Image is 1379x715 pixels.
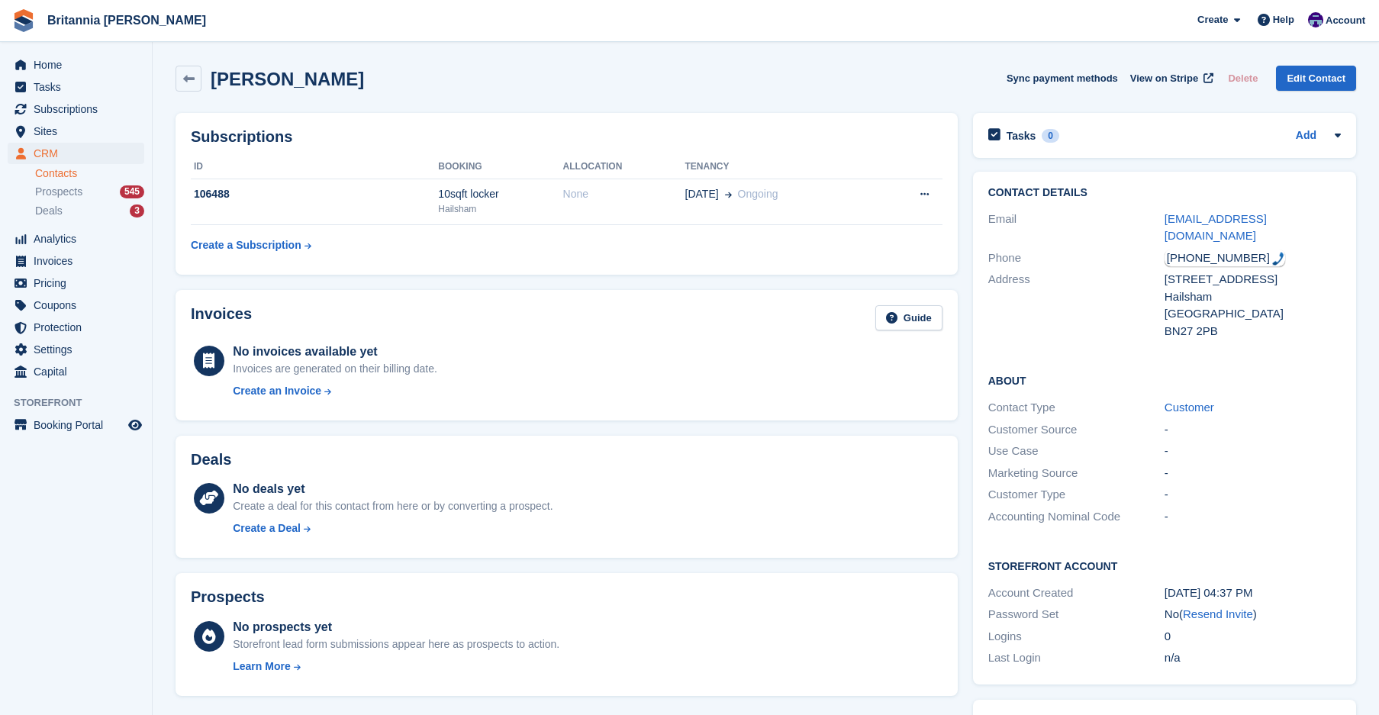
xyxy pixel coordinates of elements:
h2: [PERSON_NAME] [211,69,364,89]
a: menu [8,98,144,120]
div: Last Login [988,649,1165,667]
a: menu [8,295,144,316]
span: Pricing [34,272,125,294]
div: BN27 2PB [1165,323,1341,340]
div: Create a deal for this contact from here or by converting a prospect. [233,498,553,514]
th: Tenancy [685,155,877,179]
a: Deals 3 [35,203,144,219]
div: No prospects yet [233,618,559,636]
a: Customer [1165,401,1214,414]
div: No [1165,606,1341,623]
a: menu [8,339,144,360]
th: Allocation [563,155,685,179]
div: Contact Type [988,399,1165,417]
div: - [1165,508,1341,526]
span: Account [1326,13,1365,28]
a: Edit Contact [1276,66,1356,91]
div: 10sqft locker [438,186,562,202]
div: 0 [1042,129,1059,143]
div: 3 [130,205,144,217]
a: Create a Subscription [191,231,311,259]
a: Create an Invoice [233,383,437,399]
a: Create a Deal [233,520,553,536]
div: n/a [1165,649,1341,667]
button: Sync payment methods [1007,66,1118,91]
div: No deals yet [233,480,553,498]
h2: Invoices [191,305,252,330]
div: [GEOGRAPHIC_DATA] [1165,305,1341,323]
span: Capital [34,361,125,382]
div: Create a Subscription [191,237,301,253]
span: Tasks [34,76,125,98]
div: Marketing Source [988,465,1165,482]
div: [DATE] 04:37 PM [1165,585,1341,602]
div: 545 [120,185,144,198]
h2: Contact Details [988,187,1341,199]
th: ID [191,155,438,179]
th: Booking [438,155,562,179]
a: menu [8,54,144,76]
div: Phone [988,250,1165,267]
a: menu [8,76,144,98]
div: Customer Source [988,421,1165,439]
div: - [1165,443,1341,460]
div: Address [988,271,1165,340]
a: menu [8,121,144,142]
div: No invoices available yet [233,343,437,361]
span: Coupons [34,295,125,316]
div: Use Case [988,443,1165,460]
span: Ongoing [738,188,778,200]
a: Add [1296,127,1316,145]
span: View on Stripe [1130,71,1198,86]
div: Account Created [988,585,1165,602]
span: Invoices [34,250,125,272]
a: menu [8,143,144,164]
h2: Storefront Account [988,558,1341,573]
div: 106488 [191,186,438,202]
span: Subscriptions [34,98,125,120]
a: Learn More [233,659,559,675]
span: Protection [34,317,125,338]
h2: About [988,372,1341,388]
span: Settings [34,339,125,360]
span: [DATE] [685,186,719,202]
span: Storefront [14,395,152,411]
div: Hailsham [438,202,562,216]
div: Logins [988,628,1165,646]
div: [STREET_ADDRESS] [1165,271,1341,288]
img: stora-icon-8386f47178a22dfd0bd8f6a31ec36ba5ce8667c1dd55bd0f319d3a0aa187defe.svg [12,9,35,32]
span: CRM [34,143,125,164]
span: Analytics [34,228,125,250]
div: Password Set [988,606,1165,623]
span: Booking Portal [34,414,125,436]
a: Britannia [PERSON_NAME] [41,8,212,33]
a: [EMAIL_ADDRESS][DOMAIN_NAME] [1165,212,1267,243]
img: hfpfyWBK5wQHBAGPgDf9c6qAYOxxMAAAAASUVORK5CYII= [1272,252,1284,266]
a: menu [8,228,144,250]
div: None [563,186,685,202]
div: - [1165,465,1341,482]
h2: Subscriptions [191,128,942,146]
div: Learn More [233,659,290,675]
span: Prospects [35,185,82,199]
span: Deals [35,204,63,218]
div: Hailsham [1165,288,1341,306]
div: Storefront lead form submissions appear here as prospects to action. [233,636,559,652]
div: Email [988,211,1165,245]
a: Contacts [35,166,144,181]
h2: Prospects [191,588,265,606]
div: Accounting Nominal Code [988,508,1165,526]
button: Delete [1222,66,1264,91]
div: Call: +447395971216 [1165,250,1285,267]
span: Help [1273,12,1294,27]
a: menu [8,272,144,294]
img: Cameron Ballard [1308,12,1323,27]
a: View on Stripe [1124,66,1216,91]
div: Invoices are generated on their billing date. [233,361,437,377]
a: Prospects 545 [35,184,144,200]
span: Sites [34,121,125,142]
span: Create [1197,12,1228,27]
a: Guide [875,305,942,330]
span: Home [34,54,125,76]
div: Customer Type [988,486,1165,504]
